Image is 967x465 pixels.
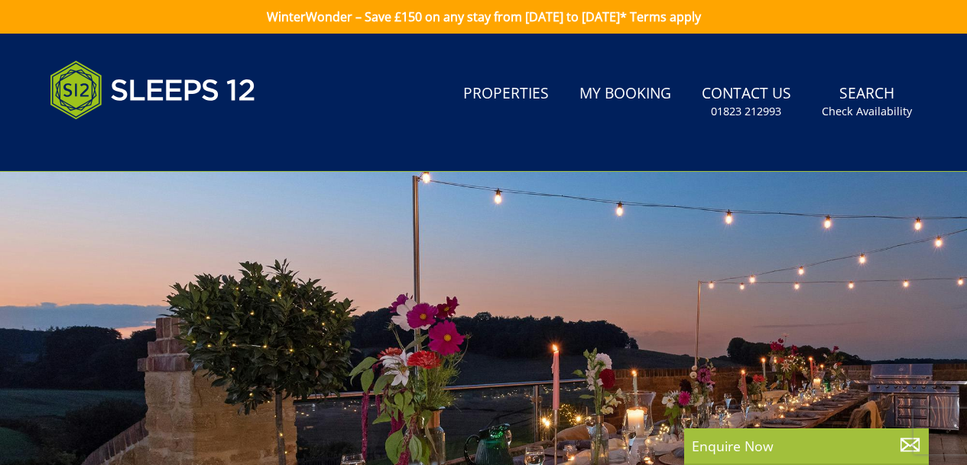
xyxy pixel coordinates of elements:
a: Properties [457,77,555,111]
iframe: Customer reviews powered by Trustpilot [42,137,203,150]
small: Check Availability [822,104,912,119]
p: Enquire Now [692,436,921,456]
small: 01823 212993 [711,104,781,119]
a: My Booking [573,77,677,111]
a: Contact Us01823 212993 [696,77,797,127]
img: Sleeps 12 [50,52,256,128]
a: SearchCheck Availability [816,77,918,127]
